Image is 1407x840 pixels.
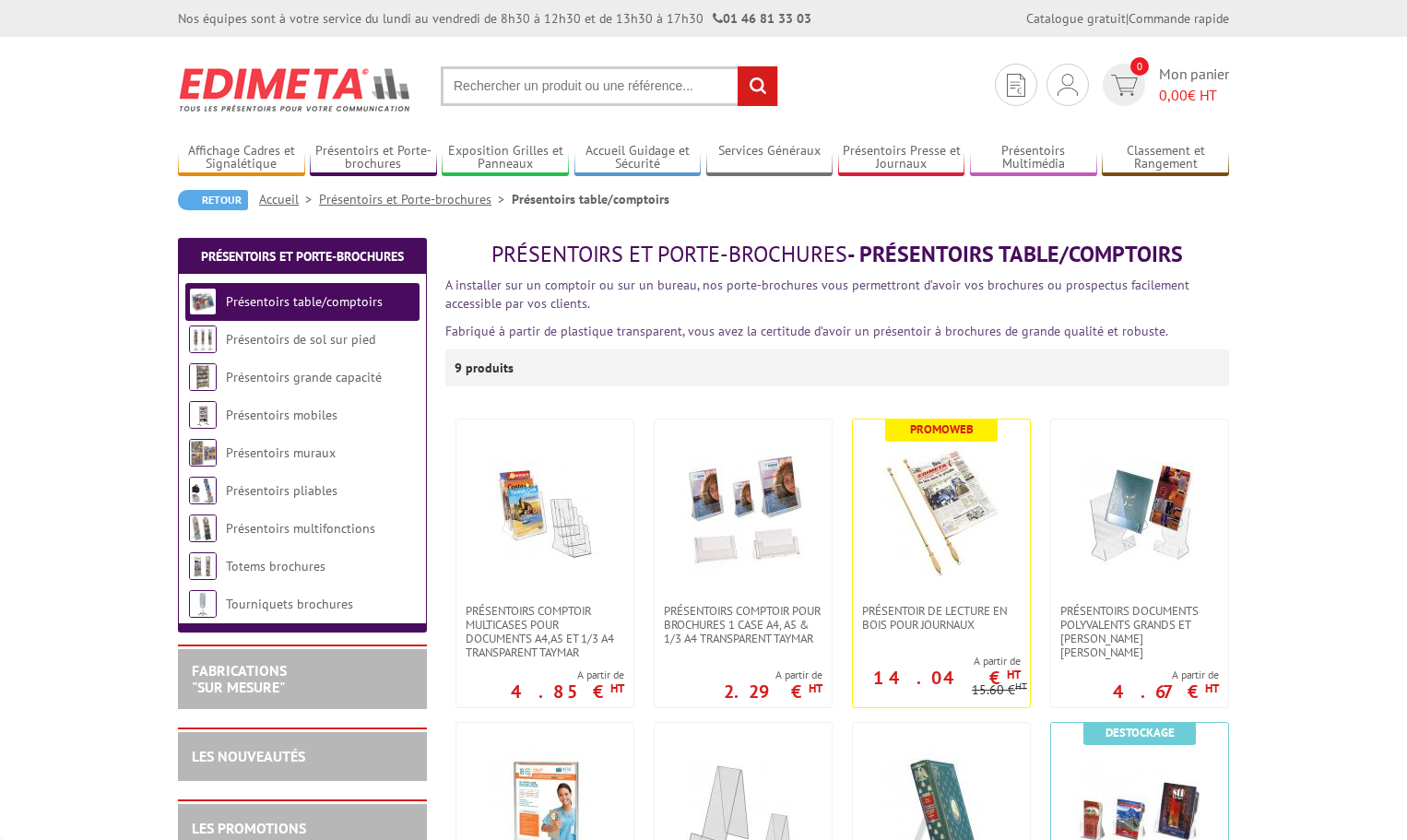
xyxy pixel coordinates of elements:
img: Edimeta [178,55,413,124]
span: PRÉSENTOIRS COMPTOIR POUR BROCHURES 1 CASE A4, A5 & 1/3 A4 TRANSPARENT taymar [664,604,822,645]
img: Totems brochures [189,552,217,580]
strong: 01 46 81 33 03 [713,10,811,27]
img: Présentoirs table/comptoirs [189,288,217,315]
img: Présentoirs Documents Polyvalents Grands et Petits Modèles [1075,447,1204,576]
h1: - Présentoirs table/comptoirs [445,243,1229,266]
img: Présentoirs pliables [189,477,217,504]
a: Affichage Cadres et Signalétique [178,143,305,173]
p: 9 produits [455,349,524,386]
img: devis rapide [1111,75,1138,96]
img: Présentoirs multifonctions [189,515,217,542]
a: FABRICATIONS"Sur Mesure" [192,661,287,696]
span: Présentoirs comptoir multicases POUR DOCUMENTS A4,A5 ET 1/3 A4 TRANSPARENT TAYMAR [466,604,624,659]
span: A partir de [1113,668,1219,682]
span: A partir de [724,668,822,682]
a: Retour [178,190,248,210]
font: A installer sur un comptoir ou sur un bureau, nos porte-brochures vous permettront d’avoir vos br... [445,277,1189,312]
p: 2.29 € [724,686,822,697]
a: Présentoirs et Porte-brochures [319,191,512,207]
a: Accueil Guidage et Sécurité [574,143,702,173]
img: Présentoirs comptoir multicases POUR DOCUMENTS A4,A5 ET 1/3 A4 TRANSPARENT TAYMAR [480,447,609,576]
a: Présentoirs comptoir multicases POUR DOCUMENTS A4,A5 ET 1/3 A4 TRANSPARENT TAYMAR [456,604,633,659]
a: Présentoirs Presse et Journaux [838,143,965,173]
span: Présentoirs et Porte-brochures [491,240,847,268]
p: 4.85 € [511,686,624,697]
span: Mon panier [1159,64,1229,106]
a: Présentoirs et Porte-brochures [201,248,404,265]
a: Accueil [259,191,319,207]
a: Présentoirs grande capacité [226,369,382,385]
p: 15.60 € [972,683,1027,697]
span: 0,00 [1159,86,1188,104]
span: Présentoir de lecture en bois pour journaux [862,604,1021,632]
a: LES NOUVEAUTÉS [192,747,305,765]
sup: HT [610,680,624,696]
a: Présentoirs multifonctions [226,520,375,537]
li: Présentoirs table/comptoirs [512,190,669,208]
div: Nos équipes sont à votre service du lundi au vendredi de 8h30 à 12h30 et de 13h30 à 17h30 [178,9,811,28]
a: devis rapide 0 Mon panier 0,00€ HT [1098,64,1229,106]
img: devis rapide [1007,74,1025,97]
sup: HT [1007,667,1021,682]
a: Présentoirs pliables [226,482,337,499]
input: Rechercher un produit ou une référence... [441,66,778,106]
input: rechercher [738,66,777,106]
sup: HT [1015,680,1027,692]
sup: HT [1205,680,1219,696]
img: Tourniquets brochures [189,590,217,618]
img: PRÉSENTOIRS COMPTOIR POUR BROCHURES 1 CASE A4, A5 & 1/3 A4 TRANSPARENT taymar [679,447,808,576]
img: Présentoirs muraux [189,439,217,467]
img: Présentoir de lecture en bois pour journaux [877,447,1006,576]
span: Présentoirs Documents Polyvalents Grands et [PERSON_NAME] [PERSON_NAME] [1060,604,1219,659]
img: Présentoirs grande capacité [189,363,217,391]
a: Présentoirs mobiles [226,407,337,423]
b: Destockage [1105,725,1175,740]
sup: HT [809,680,822,696]
a: Présentoir de lecture en bois pour journaux [853,604,1030,632]
span: A partir de [853,654,1021,668]
font: Fabriqué à partir de plastique transparent, vous avez la certitude d’avoir un présentoir à brochu... [445,323,1168,339]
span: 0 [1130,57,1149,76]
a: Présentoirs de sol sur pied [226,331,375,348]
a: Présentoirs Documents Polyvalents Grands et [PERSON_NAME] [PERSON_NAME] [1051,604,1228,659]
img: Présentoirs mobiles [189,401,217,429]
a: Présentoirs Multimédia [970,143,1097,173]
img: Présentoirs de sol sur pied [189,325,217,353]
span: € HT [1159,85,1229,106]
a: PRÉSENTOIRS COMPTOIR POUR BROCHURES 1 CASE A4, A5 & 1/3 A4 TRANSPARENT taymar [655,604,832,645]
a: Commande rapide [1129,10,1229,27]
a: Services Généraux [706,143,834,173]
span: A partir de [511,668,624,682]
div: | [1026,9,1229,28]
img: devis rapide [1058,74,1078,96]
a: Présentoirs table/comptoirs [226,293,383,310]
p: 14.04 € [873,672,1021,683]
a: Catalogue gratuit [1026,10,1126,27]
a: Exposition Grilles et Panneaux [442,143,569,173]
a: LES PROMOTIONS [192,819,306,837]
a: Présentoirs muraux [226,444,336,461]
p: 4.67 € [1113,686,1219,697]
a: Présentoirs et Porte-brochures [310,143,437,173]
a: Tourniquets brochures [226,596,353,612]
a: Totems brochures [226,558,325,574]
b: Promoweb [910,421,974,437]
a: Classement et Rangement [1102,143,1229,173]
